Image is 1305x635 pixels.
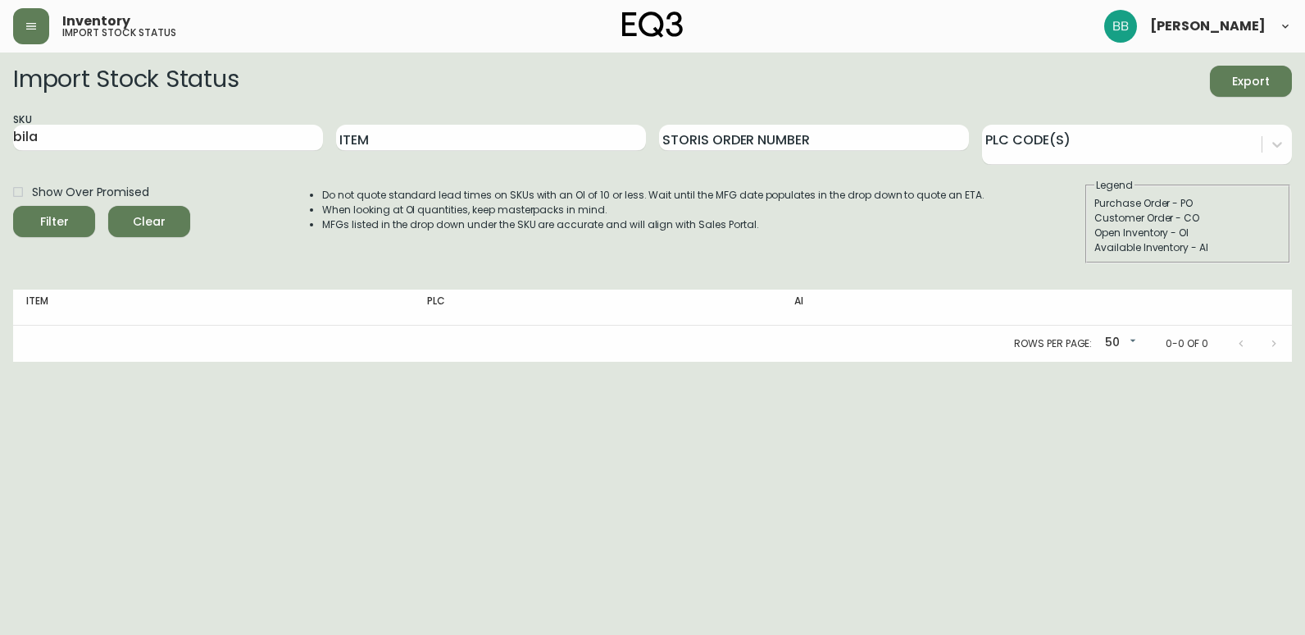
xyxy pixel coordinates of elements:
li: Do not quote standard lead times on SKUs with an OI of 10 or less. Wait until the MFG date popula... [322,188,984,203]
li: MFGs listed in the drop down under the SKU are accurate and will align with Sales Portal. [322,217,984,232]
div: 50 [1098,330,1139,357]
span: [PERSON_NAME] [1150,20,1266,33]
h2: Import Stock Status [13,66,239,97]
div: Open Inventory - OI [1094,226,1281,240]
span: Show Over Promised [32,184,149,201]
th: Item [13,290,414,326]
img: 4d3bcdd67364a403c4ba624112af5e66 [1104,10,1137,43]
p: Rows per page: [1014,336,1092,351]
button: Clear [108,206,190,237]
p: 0-0 of 0 [1166,336,1208,351]
span: Export [1223,71,1279,92]
legend: Legend [1094,178,1134,193]
th: AI [781,290,1074,326]
button: Export [1210,66,1292,97]
div: Customer Order - CO [1094,211,1281,226]
div: Purchase Order - PO [1094,196,1281,211]
h5: import stock status [62,28,176,38]
span: Inventory [62,15,130,28]
div: Available Inventory - AI [1094,240,1281,255]
button: Filter [13,206,95,237]
li: When looking at OI quantities, keep masterpacks in mind. [322,203,984,217]
th: PLC [414,290,781,326]
span: Clear [121,212,177,232]
img: logo [622,11,683,38]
